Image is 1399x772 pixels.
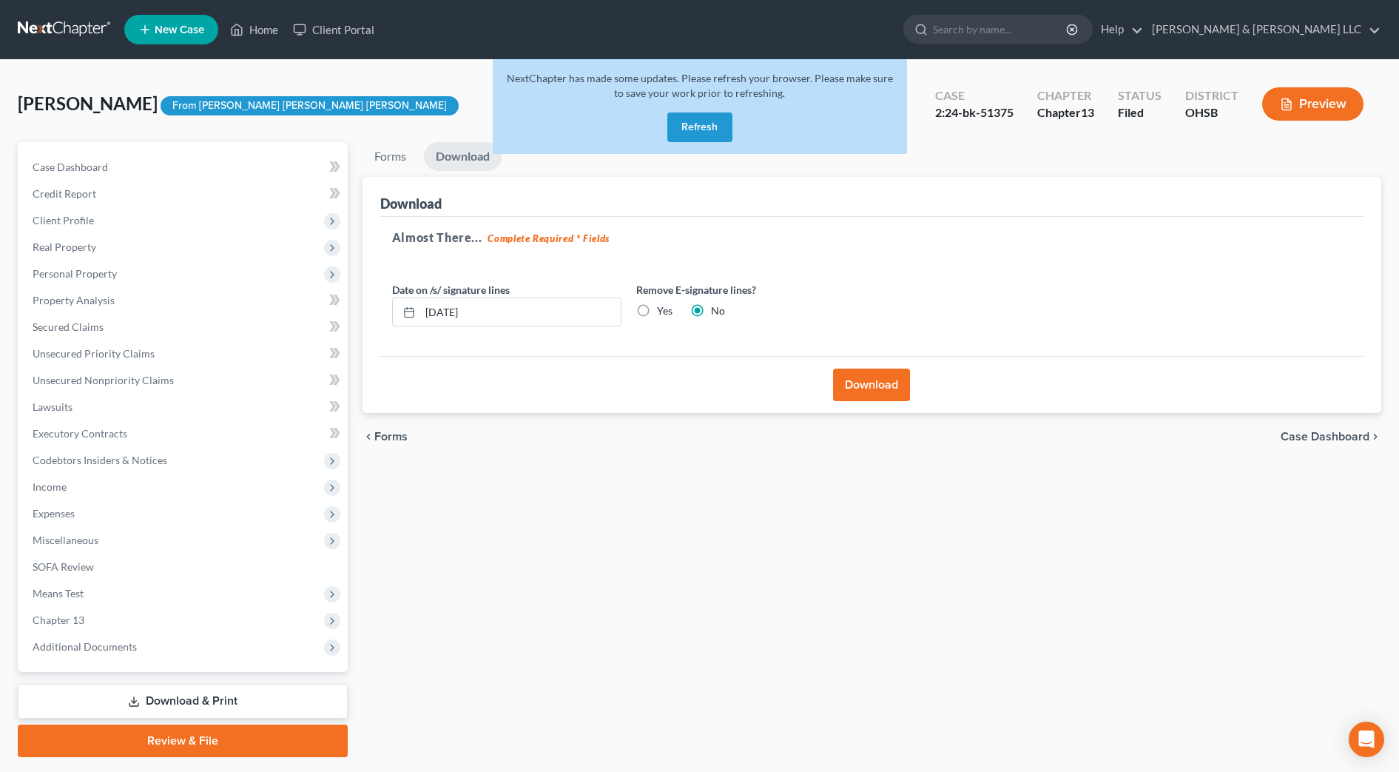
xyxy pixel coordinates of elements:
a: Property Analysis [21,287,348,314]
div: Chapter [1037,104,1094,121]
span: Case Dashboard [1281,431,1369,443]
div: Chapter [1037,87,1094,104]
a: Review & File [18,725,348,757]
a: Download & Print [18,684,348,719]
span: Miscellaneous [33,534,98,546]
span: Client Profile [33,214,94,226]
span: Additional Documents [33,640,137,653]
a: Case Dashboard chevron_right [1281,431,1381,443]
div: Filed [1118,104,1162,121]
span: Personal Property [33,267,117,280]
a: Unsecured Priority Claims [21,340,348,367]
span: Chapter 13 [33,614,84,626]
div: OHSB [1185,104,1238,121]
span: Expenses [33,507,75,520]
span: Lawsuits [33,400,73,413]
span: Forms [374,431,408,443]
span: Secured Claims [33,320,104,333]
span: NextChapter has made some updates. Please refresh your browser. Please make sure to save your wor... [507,72,893,99]
span: 13 [1081,105,1094,119]
span: Real Property [33,241,96,253]
a: Lawsuits [21,394,348,420]
a: [PERSON_NAME] & [PERSON_NAME] LLC [1145,16,1381,43]
button: Refresh [667,113,732,142]
a: Secured Claims [21,314,348,340]
a: Help [1093,16,1143,43]
span: Income [33,480,67,493]
span: [PERSON_NAME] [18,93,158,114]
label: Remove E-signature lines? [636,282,866,298]
a: Client Portal [286,16,382,43]
a: Executory Contracts [21,420,348,447]
div: From [PERSON_NAME] [PERSON_NAME] [PERSON_NAME] [161,96,459,116]
span: SOFA Review [33,560,94,573]
label: Yes [657,303,672,318]
span: New Case [155,24,204,36]
a: Download [424,142,502,171]
div: Open Intercom Messenger [1349,722,1384,757]
a: Credit Report [21,181,348,207]
div: Status [1118,87,1162,104]
i: chevron_right [1369,431,1381,443]
button: chevron_left Forms [363,431,428,443]
span: Credit Report [33,187,96,200]
a: Unsecured Nonpriority Claims [21,367,348,394]
div: 2:24-bk-51375 [935,104,1014,121]
span: Unsecured Nonpriority Claims [33,374,174,386]
span: Property Analysis [33,294,115,306]
span: Unsecured Priority Claims [33,347,155,360]
a: SOFA Review [21,554,348,580]
i: chevron_left [363,431,374,443]
input: MM/DD/YYYY [420,298,621,326]
a: Forms [363,142,418,171]
span: Case Dashboard [33,161,108,173]
h5: Almost There... [392,229,1352,246]
button: Preview [1262,87,1363,121]
span: Codebtors Insiders & Notices [33,454,167,466]
div: Download [380,195,442,212]
span: Executory Contracts [33,427,127,440]
label: Date on /s/ signature lines [392,282,510,298]
a: Case Dashboard [21,154,348,181]
div: District [1185,87,1238,104]
strong: Complete Required * Fields [488,232,610,244]
div: Case [935,87,1014,104]
button: Download [833,369,910,401]
span: Means Test [33,587,84,600]
input: Search by name... [933,16,1068,43]
a: Home [223,16,286,43]
label: No [711,303,725,318]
